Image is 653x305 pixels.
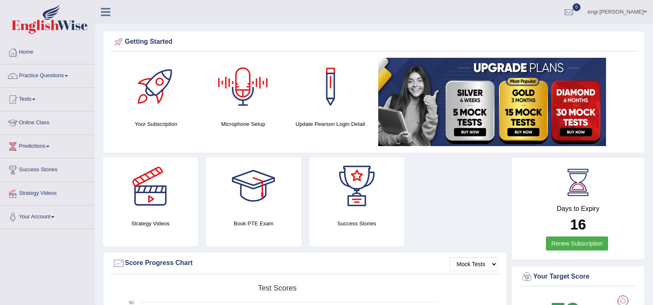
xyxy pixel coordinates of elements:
div: Getting Started [112,36,635,48]
h4: Update Pearson Login Detail [291,120,370,128]
div: Score Progress Chart [112,257,498,270]
a: Tests [0,88,94,109]
h4: Book PTE Exam [206,219,301,228]
span: 0 [573,3,581,11]
img: small5.jpg [378,58,606,146]
a: Strategy Videos [0,182,94,203]
a: Home [0,41,94,61]
div: Your Target Score [521,271,635,283]
a: Predictions [0,135,94,156]
tspan: Test scores [258,284,297,292]
text: 90 [129,300,134,305]
a: Practice Questions [0,64,94,85]
h4: Days to Expiry [521,205,635,213]
a: Success Stories [0,158,94,179]
h4: Microphone Setup [204,120,283,128]
h4: Strategy Videos [103,219,198,228]
b: 16 [570,216,586,232]
a: Your Account [0,206,94,226]
a: Online Class [0,111,94,132]
h4: Your Subscription [117,120,196,128]
h4: Success Stories [309,219,404,228]
a: Renew Subscription [546,236,608,251]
